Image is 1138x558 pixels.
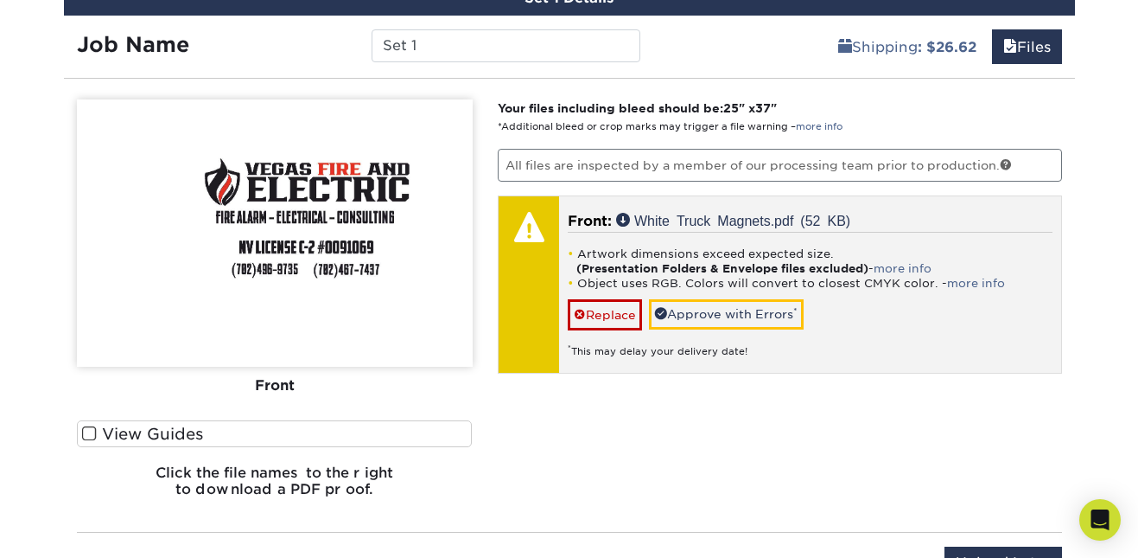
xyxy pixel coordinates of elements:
[568,299,642,330] a: Replace
[568,247,1052,276] li: Artwork dimensions exceed expected size. -
[796,121,842,132] a: more info
[576,262,868,275] strong: (Presentation Folders & Envelope files excluded)
[1003,39,1017,55] span: files
[568,213,612,229] span: Front:
[755,101,771,115] span: 37
[649,299,804,329] a: Approve with Errors*
[874,262,931,275] a: more info
[992,29,1062,64] a: Files
[498,121,842,132] small: *Additional bleed or crop marks may trigger a file warning –
[723,101,739,115] span: 25
[838,39,852,55] span: shipping
[947,277,1005,290] a: more info
[4,505,147,552] iframe: Google Customer Reviews
[568,276,1052,291] li: Object uses RGB. Colors will convert to closest CMYK color. -
[1079,499,1121,541] div: Open Intercom Messenger
[918,39,976,55] b: : $26.62
[77,32,189,57] strong: Job Name
[568,330,1052,359] div: This may delay your delivery date!
[77,367,473,405] div: Front
[77,420,473,447] label: View Guides
[616,213,850,227] a: White Truck Magnets.pdf (52 KB)
[77,465,473,511] h6: Click the file names to the right to download a PDF proof.
[498,101,777,115] strong: Your files including bleed should be: " x "
[827,29,988,64] a: Shipping: $26.62
[372,29,640,62] input: Enter a job name
[498,149,1062,182] p: All files are inspected by a member of our processing team prior to production.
